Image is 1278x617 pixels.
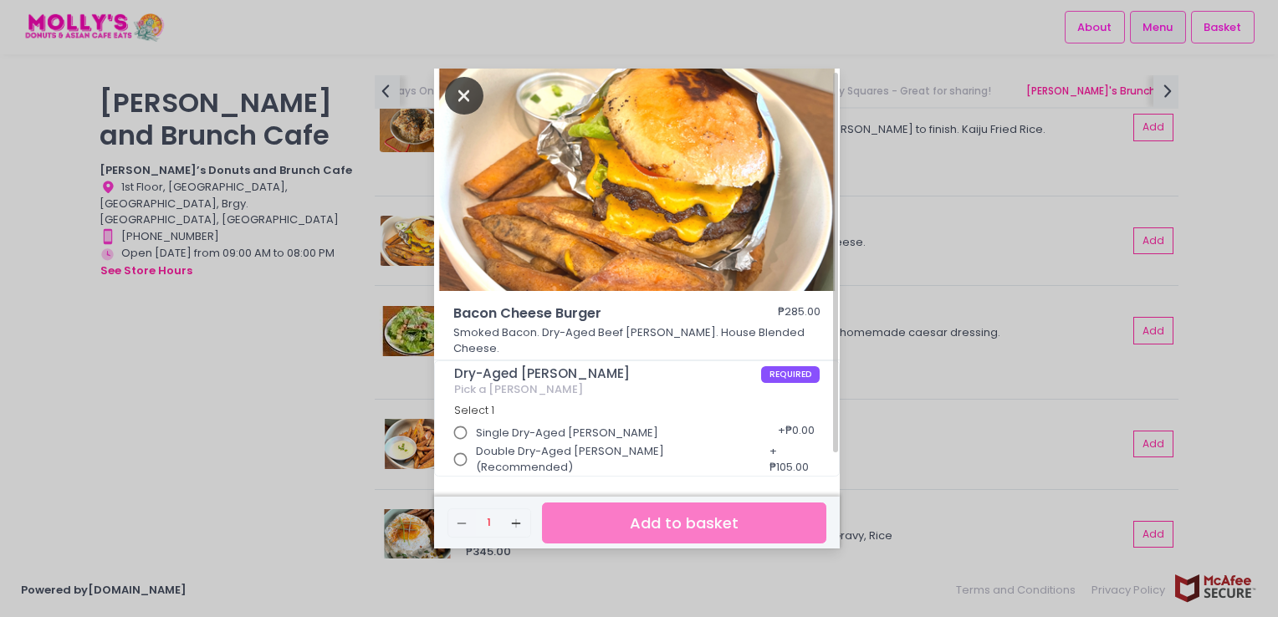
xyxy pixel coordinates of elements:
span: Select 1 [454,403,494,417]
div: + ₱0.00 [772,417,820,449]
img: Bacon Cheese Burger [434,64,840,292]
span: Double Dry-Aged [PERSON_NAME] (Recommended) [476,443,750,476]
p: Smoked Bacon. Dry-Aged Beef [PERSON_NAME]. House Blended Cheese. [453,324,821,357]
div: ₱285.00 [778,303,820,324]
div: Pick a [PERSON_NAME] [454,383,820,396]
div: + ₱105.00 [764,437,820,481]
span: REQUIRED [761,366,820,383]
span: Dry-Aged [PERSON_NAME] [454,366,761,381]
button: Add to basket [542,502,826,543]
span: Bacon Cheese Burger [453,303,729,324]
button: Close [445,86,483,103]
span: Single Dry-Aged [PERSON_NAME] [476,425,658,441]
